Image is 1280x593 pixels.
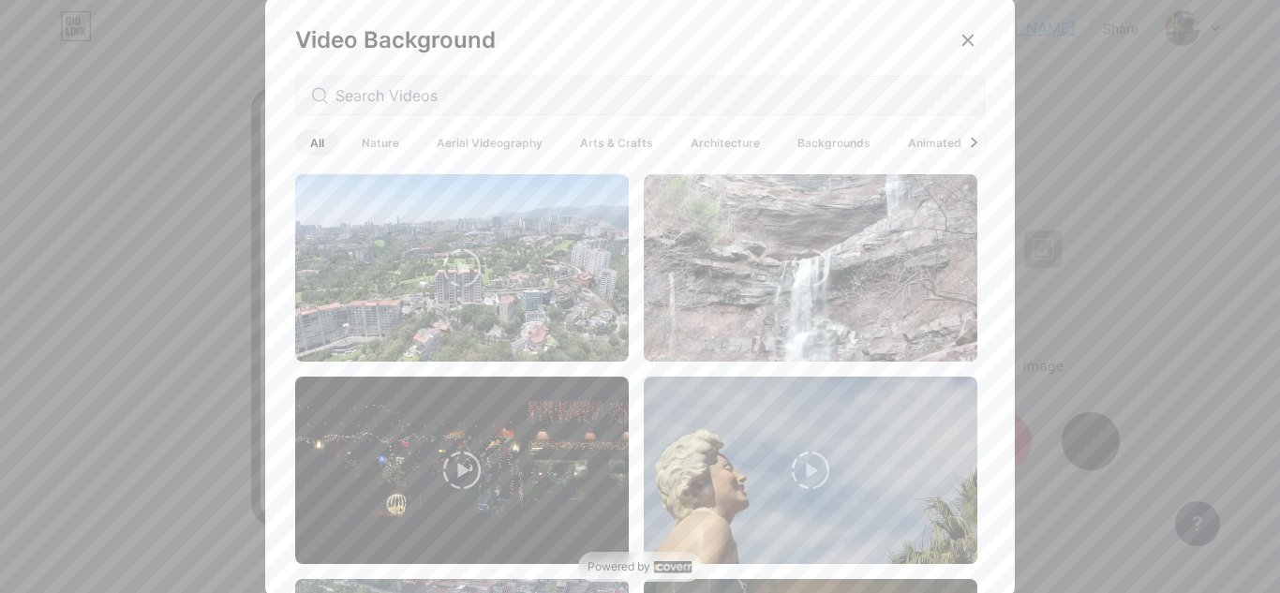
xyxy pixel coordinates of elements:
[295,130,339,156] span: All
[422,130,558,156] span: Aerial Videography
[588,559,650,574] span: Powered by
[782,130,886,156] span: Backgrounds
[347,130,414,156] span: Nature
[565,130,668,156] span: Arts & Crafts
[893,130,976,156] span: Animated
[335,84,969,107] input: Search Videos
[676,130,775,156] span: Architecture
[295,26,496,53] span: Video Background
